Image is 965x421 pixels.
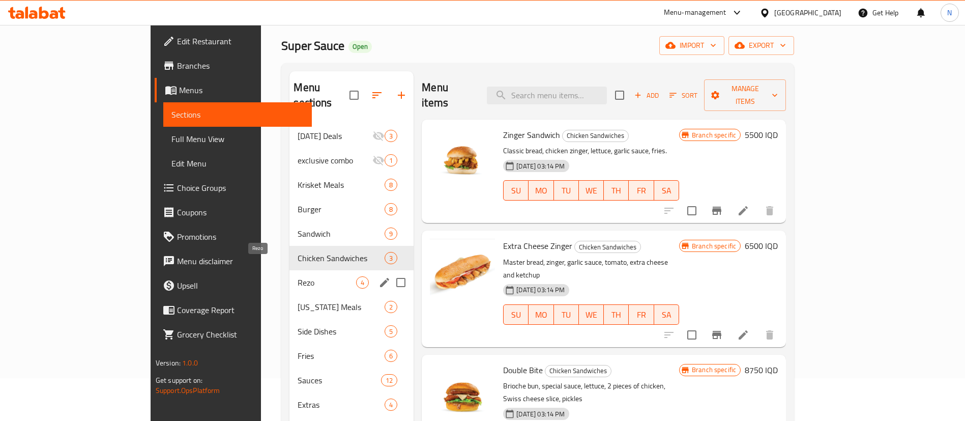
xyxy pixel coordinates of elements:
span: Select section [609,85,630,106]
span: WE [583,183,600,198]
div: Sandwich9 [289,221,414,246]
span: Zinger Sandwich [503,127,560,143]
div: Menu-management [664,7,726,19]
div: exclusive combo1 [289,148,414,173]
div: Side Dishes5 [289,319,414,344]
h6: 8750 IQD [745,363,778,377]
div: Extras4 [289,392,414,417]
a: Edit menu item [737,329,749,341]
button: Branch-specific-item [705,199,729,223]
div: [GEOGRAPHIC_DATA] [774,7,841,18]
span: Extra Cheese Zinger [503,238,572,254]
span: Chicken Sandwiches [575,241,640,253]
a: Coupons [155,200,312,224]
div: Krisket Meals8 [289,173,414,197]
button: export [728,36,794,55]
span: Promotions [177,231,304,243]
span: Coverage Report [177,304,304,316]
div: items [356,276,369,289]
button: SU [503,304,529,325]
span: [US_STATE] Meals [298,301,385,313]
div: items [385,154,397,166]
div: Chicken Sandwiches [545,365,611,377]
span: Menus [179,84,304,96]
button: MO [529,304,553,325]
button: MO [529,180,553,201]
button: TU [554,304,579,325]
span: N [947,7,952,18]
span: Sauces [298,374,381,386]
span: TU [558,183,575,198]
img: Zinger Sandwich [430,128,495,193]
span: Open [348,42,372,51]
img: Extra Cheese Zinger [430,239,495,304]
span: export [737,39,786,52]
span: Select to update [681,200,703,221]
span: 8 [385,205,397,214]
span: 3 [385,131,397,141]
span: Side Dishes [298,325,385,338]
span: SA [658,183,675,198]
span: Sandwich [298,228,385,240]
a: Edit menu item [737,205,749,217]
div: items [381,374,397,386]
span: Krisket Meals [298,179,385,191]
button: Sort [667,88,700,103]
span: Select all sections [343,85,365,106]
span: 4 [385,400,397,410]
span: MO [533,183,549,198]
a: Edit Menu [163,151,312,176]
span: Get support on: [156,374,202,387]
span: TH [608,183,625,198]
span: 5 [385,327,397,336]
a: Menu disclaimer [155,249,312,273]
span: Sort sections [365,83,389,107]
div: items [385,350,397,362]
button: SU [503,180,529,201]
span: [DATE] 03:14 PM [512,409,569,419]
span: Choice Groups [177,182,304,194]
button: TH [604,180,629,201]
div: Open [348,41,372,53]
span: 4 [357,278,368,288]
span: TU [558,307,575,322]
div: Ramadan Deals [298,130,372,142]
div: items [385,179,397,191]
span: SU [508,307,524,322]
span: [DATE] 03:14 PM [512,285,569,295]
button: FR [629,180,654,201]
svg: Inactive section [372,154,385,166]
button: Manage items [704,79,786,111]
a: Promotions [155,224,312,249]
button: import [659,36,724,55]
span: exclusive combo [298,154,372,166]
span: Version: [156,356,181,370]
div: Fries6 [289,344,414,368]
span: Super Sauce [281,34,344,57]
a: Full Menu View [163,127,312,151]
button: Branch-specific-item [705,323,729,347]
span: [DATE] Deals [298,130,372,142]
button: delete [757,199,782,223]
h6: 5500 IQD [745,128,778,142]
span: Branch specific [688,241,740,251]
span: Add item [630,88,663,103]
a: Menus [155,78,312,102]
span: Rezo [298,276,356,289]
h2: Menu items [422,80,475,110]
span: import [667,39,716,52]
span: Branch specific [688,130,740,140]
div: [US_STATE] Meals2 [289,295,414,319]
span: Grocery Checklist [177,328,304,341]
span: [DATE] 03:14 PM [512,161,569,171]
a: Edit Restaurant [155,29,312,53]
button: TH [604,304,629,325]
span: Branch specific [688,365,740,375]
span: Burger [298,203,385,215]
span: Menu disclaimer [177,255,304,267]
div: items [385,399,397,411]
div: Extras [298,399,385,411]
